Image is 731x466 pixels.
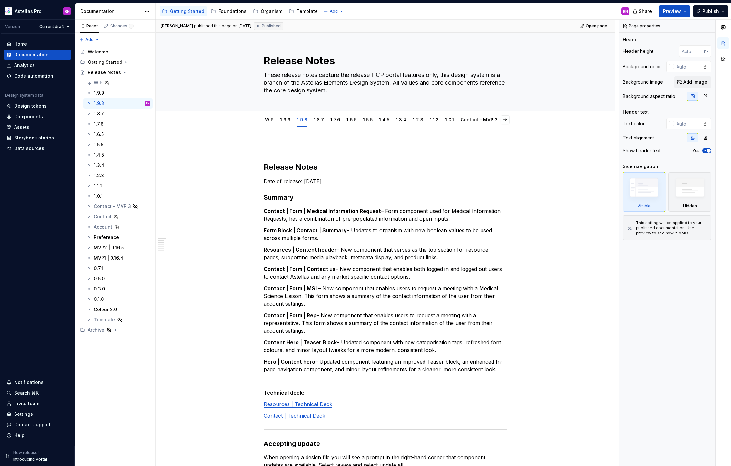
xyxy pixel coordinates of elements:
[674,76,711,88] button: Add image
[413,117,423,122] a: 1.2.3
[311,113,327,126] div: 1.8.7
[83,88,153,98] a: 1.9.9
[4,39,71,49] a: Home
[83,181,153,191] a: 1.1.2
[4,409,71,419] a: Settings
[94,183,103,189] div: 1.1.2
[376,113,392,126] div: 1.4.5
[4,143,71,154] a: Data sources
[77,47,153,57] a: Welcome
[639,8,652,14] span: Share
[160,5,320,18] div: Page tree
[280,117,290,122] a: 1.9.9
[330,9,338,14] span: Add
[623,147,661,154] div: Show header text
[430,117,439,122] a: 1.1.2
[94,110,104,117] div: 1.8.7
[208,6,249,16] a: Foundations
[83,222,153,232] a: Account
[83,315,153,325] a: Template
[83,139,153,150] a: 1.5.5
[83,78,153,88] a: WIP
[297,117,307,122] a: 1.9.8
[88,49,108,55] div: Welcome
[129,24,134,29] span: 1
[679,45,704,57] input: Auto
[77,325,153,335] div: Archive
[83,284,153,294] a: 0.3.0
[14,432,24,439] div: Help
[445,117,454,122] a: 1.0.1
[346,117,356,122] a: 1.6.5
[39,24,64,29] span: Current draft
[94,100,104,107] div: 1.9.8
[94,306,117,313] div: Colour 2.0
[14,52,49,58] div: Documentation
[83,191,153,201] a: 1.0.1
[94,162,104,168] div: 1.3.4
[94,172,104,179] div: 1.2.3
[4,71,71,81] a: Code automation
[94,275,105,282] div: 0.5.0
[294,113,310,126] div: 1.9.8
[261,8,282,14] div: Organism
[623,79,663,85] div: Background image
[14,145,44,152] div: Data sources
[396,117,406,122] a: 1.3.4
[14,124,29,130] div: Assets
[264,284,507,308] p: – New component that enables users to request a meeting with a Medical Science Liaison. This form...
[14,411,33,417] div: Settings
[322,7,346,16] button: Add
[15,8,42,14] div: Astellas Pro
[80,24,99,29] div: Pages
[264,162,507,172] h2: Release Notes
[663,8,681,14] span: Preview
[264,401,332,407] a: Resources | Technical Deck
[94,141,103,148] div: 1.5.5
[110,24,134,29] div: Changes
[4,101,71,111] a: Design tokens
[14,135,54,141] div: Storybook stories
[623,109,649,115] div: Header text
[83,150,153,160] a: 1.4.5
[250,6,285,16] a: Organism
[14,390,39,396] div: Search ⌘K
[94,152,104,158] div: 1.4.5
[264,246,507,261] p: – New component that serves as the top section for resource pages, supporting media playback, met...
[623,135,654,141] div: Text alignment
[83,253,153,263] a: MVP1 | 0.16.4
[360,113,375,126] div: 1.5.5
[36,22,72,31] button: Current draft
[80,8,141,14] div: Documentation
[264,311,507,335] p: – New component that enables users to request a meeting with a representative. This form shows a ...
[170,8,204,14] div: Getting Started
[693,5,728,17] button: Publish
[77,57,153,67] div: Getting Started
[94,244,124,251] div: MVP2 | 0.16.5
[458,113,500,126] div: Contact - MVP 3
[83,129,153,139] a: 1.6.5
[264,193,507,202] h3: Summary
[636,220,707,236] div: This setting will be applied to your published documentation. Use preview to see how it looks.
[623,48,653,54] div: Header height
[83,243,153,253] a: MVP2 | 0.16.5
[264,208,381,214] strong: Contact | Form | Medical Information Request
[264,246,336,253] strong: Resources | Content header
[14,400,39,407] div: Invite team
[88,327,104,333] div: Archive
[461,117,498,122] a: Contact - MVP 3
[5,24,20,29] div: Version
[14,73,53,79] div: Code automation
[674,118,700,129] input: Auto
[623,93,675,100] div: Background aspect ratio
[668,172,712,212] div: Hidden
[1,4,73,18] button: Astellas ProRN
[4,133,71,143] a: Storybook stories
[13,450,39,455] p: New release!
[83,160,153,170] a: 1.3.4
[77,35,102,44] button: Add
[14,62,35,69] div: Analytics
[4,388,71,398] button: Search ⌘K
[262,70,506,96] textarea: These release notes capture the release HCP portal features only, this design system is a branch ...
[83,170,153,181] a: 1.2.3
